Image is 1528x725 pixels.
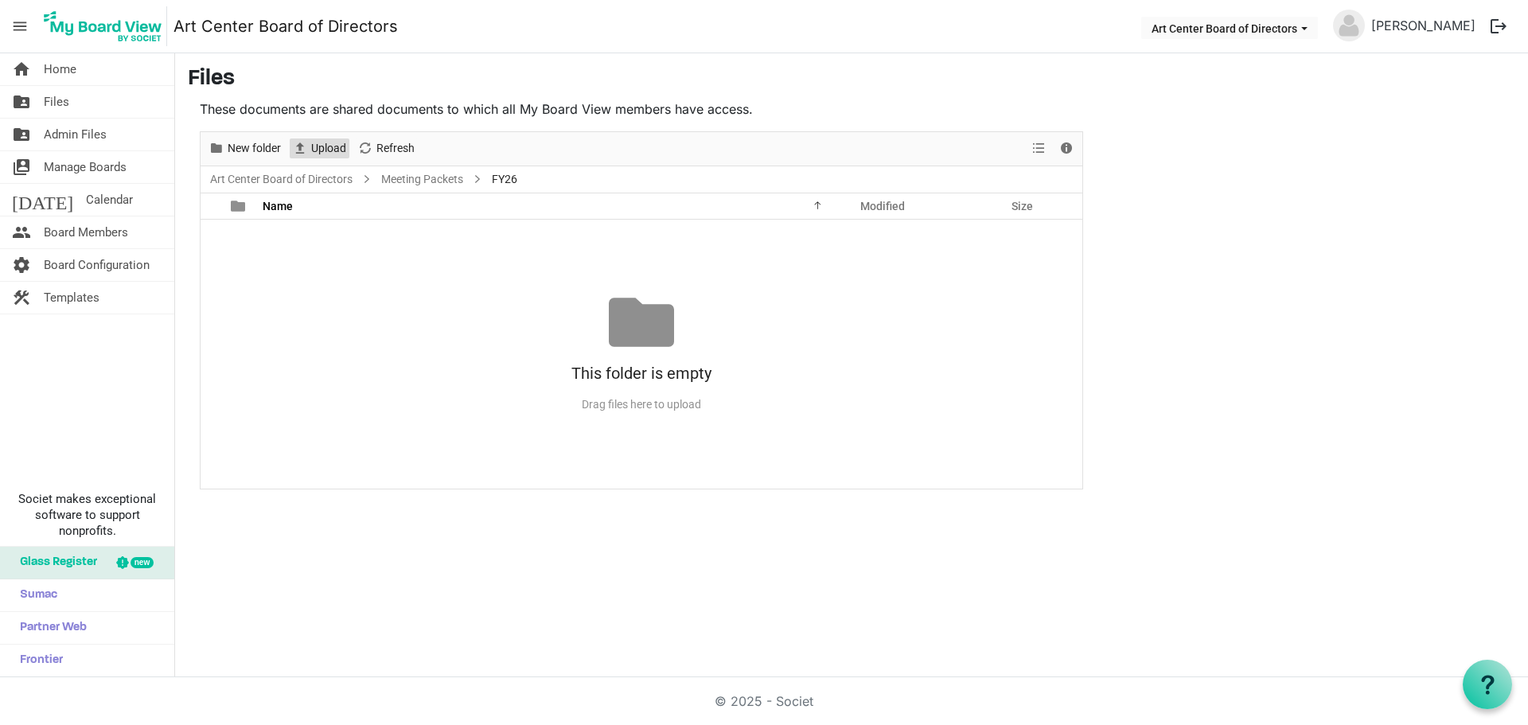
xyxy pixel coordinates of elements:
a: Art Center Board of Directors [207,170,356,189]
span: Upload [310,138,348,158]
span: settings [12,249,31,281]
span: Societ makes exceptional software to support nonprofits. [7,491,167,539]
span: FY26 [489,170,520,189]
button: Details [1056,138,1078,158]
span: Templates [44,282,99,314]
div: Drag files here to upload [201,392,1082,418]
span: menu [5,11,35,41]
span: Refresh [375,138,416,158]
span: Home [44,53,76,85]
span: Size [1012,200,1033,212]
button: New folder [206,138,284,158]
span: [DATE] [12,184,73,216]
span: Admin Files [44,119,107,150]
span: folder_shared [12,86,31,118]
a: © 2025 - Societ [715,693,813,709]
span: Glass Register [12,547,97,579]
h3: Files [188,66,1515,93]
div: View [1026,132,1053,166]
span: Manage Boards [44,151,127,183]
span: folder_shared [12,119,31,150]
span: Name [263,200,293,212]
button: logout [1482,10,1515,43]
p: These documents are shared documents to which all My Board View members have access. [200,99,1083,119]
span: construction [12,282,31,314]
span: home [12,53,31,85]
span: Sumac [12,579,57,611]
button: Upload [290,138,349,158]
a: Art Center Board of Directors [173,10,398,42]
span: Partner Web [12,612,87,644]
span: Board Configuration [44,249,150,281]
div: Refresh [352,132,420,166]
button: Art Center Board of Directors dropdownbutton [1141,17,1318,39]
div: New folder [203,132,286,166]
a: My Board View Logo [39,6,173,46]
span: Board Members [44,216,128,248]
button: Refresh [355,138,418,158]
span: Calendar [86,184,133,216]
span: Frontier [12,645,63,676]
span: New folder [226,138,283,158]
span: Files [44,86,69,118]
a: [PERSON_NAME] [1365,10,1482,41]
span: switch_account [12,151,31,183]
div: This folder is empty [201,355,1082,392]
button: View dropdownbutton [1029,138,1048,158]
img: no-profile-picture.svg [1333,10,1365,41]
div: new [131,557,154,568]
div: Details [1053,132,1080,166]
span: people [12,216,31,248]
div: Upload [286,132,352,166]
img: My Board View Logo [39,6,167,46]
a: Meeting Packets [378,170,466,189]
span: Modified [860,200,905,212]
